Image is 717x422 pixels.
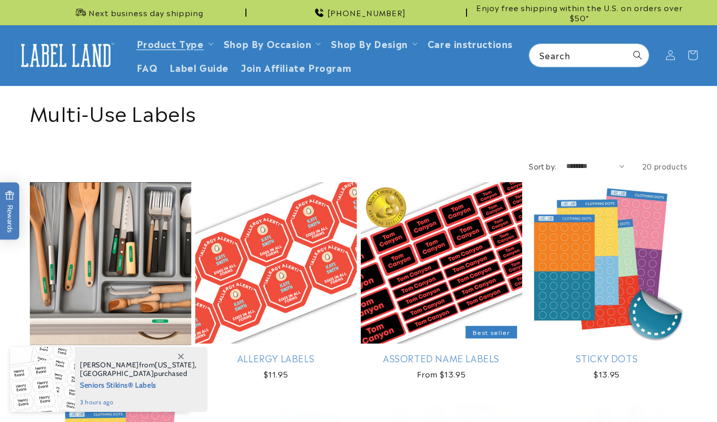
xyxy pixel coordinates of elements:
a: Label Land [12,36,120,75]
span: [PERSON_NAME] [80,360,139,369]
button: Search [626,44,649,66]
img: Label Land [15,39,116,71]
summary: Product Type [131,31,218,55]
span: FAQ [137,61,158,73]
h1: Multi-Use Labels [30,99,688,125]
summary: Shop By Design [325,31,421,55]
span: [GEOGRAPHIC_DATA] [80,369,154,378]
label: Sort by: [529,161,556,171]
span: Care instructions [428,37,513,49]
span: Join Affiliate Program [241,61,351,73]
a: Allergy Labels [195,352,357,364]
span: Label Guide [170,61,229,73]
span: Next business day shipping [89,8,203,18]
span: Enjoy free shipping within the U.S. on orders over $50* [471,3,688,22]
a: Join Affiliate Program [235,55,357,79]
a: Shop By Design [331,36,407,50]
span: Rewards [5,191,15,233]
a: Product Type [137,36,204,50]
a: Sticky Dots [526,352,688,364]
a: Care instructions [421,31,519,55]
a: Assorted Name Labels [361,352,522,364]
span: from , purchased [80,361,197,378]
span: Shop By Occasion [224,37,312,49]
a: FAQ [131,55,164,79]
span: [US_STATE] [155,360,195,369]
span: [PHONE_NUMBER] [327,8,406,18]
span: 20 products [642,161,688,171]
a: Label Guide [163,55,235,79]
summary: Shop By Occasion [218,31,325,55]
